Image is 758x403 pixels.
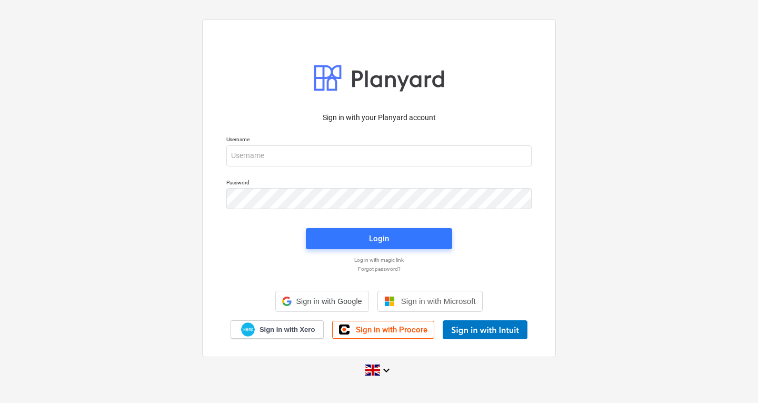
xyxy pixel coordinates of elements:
[332,321,434,339] a: Sign in with Procore
[384,296,395,307] img: Microsoft logo
[275,291,368,312] div: Sign in with Google
[241,322,255,337] img: Xero logo
[356,325,427,335] span: Sign in with Procore
[296,297,362,306] span: Sign in with Google
[260,325,315,335] span: Sign in with Xero
[221,266,537,272] a: Forgot password?
[226,145,532,166] input: Username
[221,257,537,263] a: Log in with magic link
[226,179,532,188] p: Password
[401,297,476,306] span: Sign in with Microsoft
[380,364,393,377] i: keyboard_arrow_down
[231,320,324,339] a: Sign in with Xero
[306,228,452,249] button: Login
[226,112,532,123] p: Sign in with your Planyard account
[369,232,389,245] div: Login
[226,136,532,145] p: Username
